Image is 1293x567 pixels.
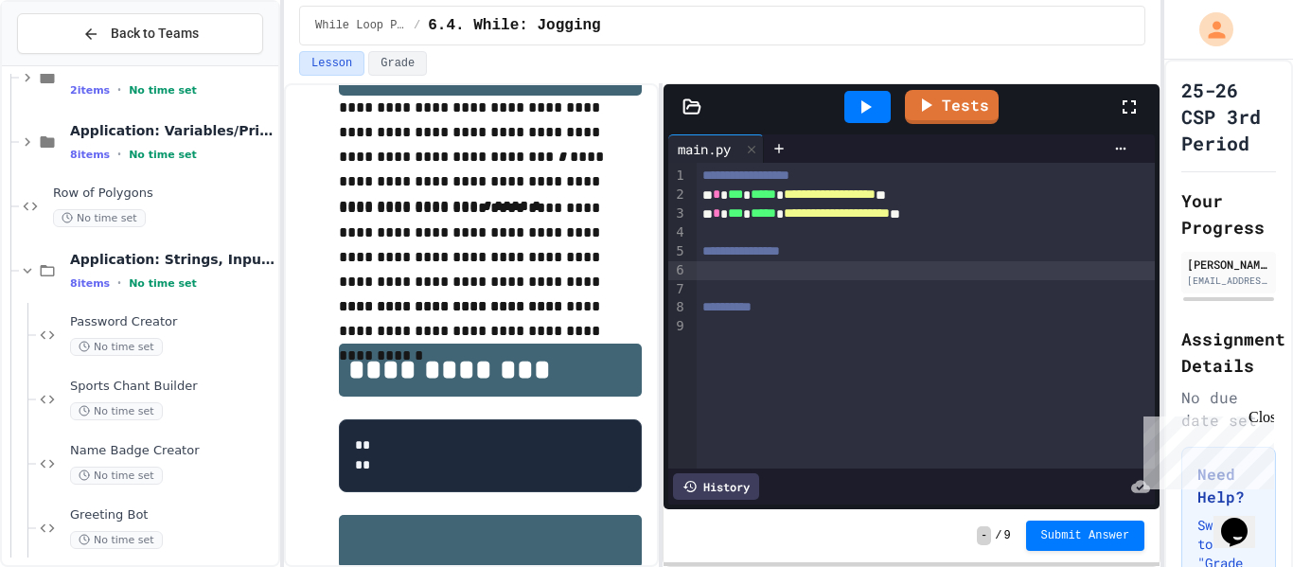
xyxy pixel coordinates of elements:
[129,149,197,161] span: No time set
[368,51,427,76] button: Grade
[70,277,110,290] span: 8 items
[53,186,275,202] span: Row of Polygons
[668,186,687,204] div: 2
[995,528,1001,543] span: /
[1181,187,1276,240] h2: Your Progress
[1181,386,1276,432] div: No due date set
[53,209,146,227] span: No time set
[1181,77,1276,156] h1: 25-26 CSP 3rd Period
[117,147,121,162] span: •
[1041,528,1130,543] span: Submit Answer
[668,167,687,186] div: 1
[668,317,687,336] div: 9
[111,24,199,44] span: Back to Teams
[1003,528,1010,543] span: 9
[70,507,275,523] span: Greeting Bot
[70,122,275,139] span: Application: Variables/Print
[668,204,687,223] div: 3
[315,18,406,33] span: While Loop Projects
[668,298,687,317] div: 8
[1026,521,1145,551] button: Submit Answer
[905,90,999,124] a: Tests
[70,251,275,268] span: Application: Strings, Inputs, Math
[70,443,275,459] span: Name Badge Creator
[129,277,197,290] span: No time set
[117,275,121,291] span: •
[70,149,110,161] span: 8 items
[668,280,687,299] div: 7
[17,13,263,54] button: Back to Teams
[70,84,110,97] span: 2 items
[668,223,687,242] div: 4
[1181,326,1276,379] h2: Assignment Details
[70,467,163,485] span: No time set
[129,84,197,97] span: No time set
[428,14,600,37] span: 6.4. While: Jogging
[668,242,687,261] div: 5
[70,338,163,356] span: No time set
[1136,409,1274,489] iframe: chat widget
[1213,491,1274,548] iframe: chat widget
[70,314,275,330] span: Password Creator
[1187,256,1270,273] div: [PERSON_NAME]
[673,473,759,500] div: History
[70,379,275,395] span: Sports Chant Builder
[70,402,163,420] span: No time set
[668,139,740,159] div: main.py
[117,82,121,97] span: •
[414,18,420,33] span: /
[70,531,163,549] span: No time set
[668,261,687,280] div: 6
[299,51,364,76] button: Lesson
[977,526,991,545] span: -
[1179,8,1238,51] div: My Account
[668,134,764,163] div: main.py
[1187,274,1270,288] div: [EMAIL_ADDRESS][DOMAIN_NAME]
[8,8,131,120] div: Chat with us now!Close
